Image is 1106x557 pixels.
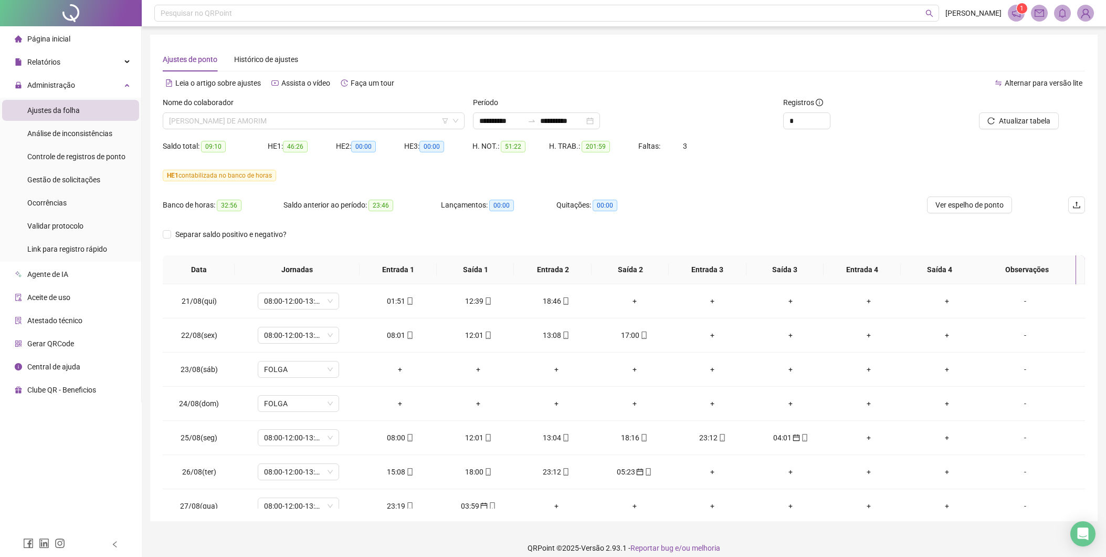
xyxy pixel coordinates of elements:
[994,364,1056,375] div: -
[604,432,665,443] div: 18:16
[448,295,509,307] div: 12:39
[271,79,279,87] span: youtube
[987,117,995,125] span: reload
[838,500,899,512] div: +
[1058,8,1067,18] span: bell
[163,255,235,284] th: Data
[27,222,83,230] span: Validar protocolo
[592,255,669,284] th: Saída 2
[638,142,662,150] span: Faltas:
[986,264,1068,275] span: Observações
[1020,5,1024,12] span: 1
[15,35,22,43] span: home
[838,295,899,307] div: +
[165,79,173,87] span: file-text
[783,97,823,108] span: Registros
[27,106,80,115] span: Ajustes da folha
[526,329,587,341] div: 13:08
[405,468,414,476] span: mobile
[604,364,665,375] div: +
[27,176,100,184] span: Gestão de solicitações
[760,398,821,409] div: +
[916,432,977,443] div: +
[639,332,648,339] span: mobile
[175,79,261,87] span: Leia o artigo sobre ajustes
[448,364,509,375] div: +
[473,97,505,108] label: Período
[581,544,604,552] span: Versão
[816,99,823,106] span: info-circle
[635,468,644,476] span: calendar
[514,255,591,284] th: Entrada 2
[526,432,587,443] div: 13:04
[604,398,665,409] div: +
[526,295,587,307] div: 18:46
[916,500,977,512] div: +
[27,152,125,161] span: Controle de registros de ponto
[838,466,899,478] div: +
[489,200,514,211] span: 00:00
[234,55,298,64] span: Histórico de ajustes
[370,398,431,409] div: +
[682,500,743,512] div: +
[682,364,743,375] div: +
[682,398,743,409] div: +
[264,327,333,343] span: 08:00-12:00-13:00-17:00
[55,538,65,549] span: instagram
[27,35,70,43] span: Página inicial
[604,295,665,307] div: +
[264,396,333,411] span: FOLGA
[916,364,977,375] div: +
[448,432,509,443] div: 12:01
[27,245,107,253] span: Link para registro rápido
[760,432,821,443] div: 04:01
[1012,8,1021,18] span: notification
[264,362,333,377] span: FOLGA
[994,500,1056,512] div: -
[1070,521,1096,546] div: Open Intercom Messenger
[916,398,977,409] div: +
[683,142,687,150] span: 3
[1072,201,1081,209] span: upload
[604,329,665,341] div: 17:00
[181,365,218,374] span: 23/08(sáb)
[995,79,1002,87] span: swap
[483,434,492,441] span: mobile
[927,197,1012,213] button: Ver espelho de ponto
[561,468,570,476] span: mobile
[15,81,22,89] span: lock
[604,466,665,478] div: 05:23
[441,199,556,211] div: Lançamentos:
[838,398,899,409] div: +
[838,432,899,443] div: +
[370,295,431,307] div: 01:51
[994,398,1056,409] div: -
[483,468,492,476] span: mobile
[792,434,800,441] span: calendar
[27,270,68,278] span: Agente de IA
[639,434,648,441] span: mobile
[27,129,112,138] span: Análise de inconsistências
[15,340,22,347] span: qrcode
[264,464,333,480] span: 08:00-12:00-13:00-18:00
[163,97,240,108] label: Nome do colaborador
[682,295,743,307] div: +
[945,7,1002,19] span: [PERSON_NAME]
[501,141,525,152] span: 51:22
[760,295,821,307] div: +
[179,399,219,408] span: 24/08(dom)
[644,468,652,476] span: mobile
[351,79,394,87] span: Faça um tour
[604,500,665,512] div: +
[181,434,217,442] span: 25/08(seg)
[561,297,570,305] span: mobile
[916,466,977,478] div: +
[370,500,431,512] div: 23:19
[483,297,492,305] span: mobile
[163,55,217,64] span: Ajustes de ponto
[760,329,821,341] div: +
[561,332,570,339] span: mobile
[901,255,978,284] th: Saída 4
[479,502,488,510] span: calendar
[370,466,431,478] div: 15:08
